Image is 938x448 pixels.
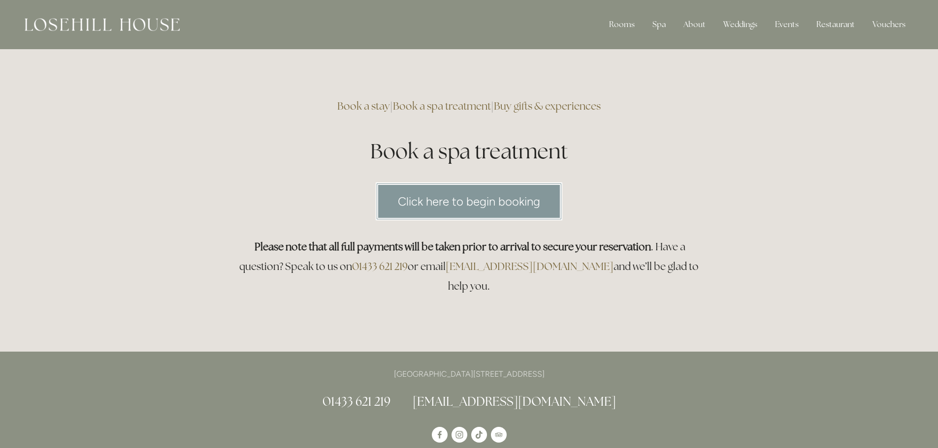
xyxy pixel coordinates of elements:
a: Buy gifts & experiences [494,99,601,113]
div: Restaurant [809,15,863,34]
div: Rooms [601,15,643,34]
div: About [676,15,713,34]
a: [EMAIL_ADDRESS][DOMAIN_NAME] [413,393,616,409]
a: Vouchers [865,15,913,34]
a: 01433 621 219 [323,393,390,409]
a: 01433 621 219 [352,260,408,273]
h3: . Have a question? Speak to us on or email and we’ll be glad to help you. [234,237,705,296]
a: [EMAIL_ADDRESS][DOMAIN_NAME] [446,260,614,273]
a: Instagram [452,427,467,443]
div: Spa [645,15,674,34]
a: Book a stay [337,99,390,113]
p: [GEOGRAPHIC_DATA][STREET_ADDRESS] [234,367,705,381]
h1: Book a spa treatment [234,137,705,166]
strong: Please note that all full payments will be taken prior to arrival to secure your reservation [255,240,651,253]
img: Losehill House [25,18,180,31]
h3: | | [234,96,705,116]
a: TripAdvisor [491,427,507,443]
a: Click here to begin booking [376,182,562,220]
a: TikTok [471,427,487,443]
a: Losehill House Hotel & Spa [432,427,448,443]
a: Book a spa treatment [393,99,491,113]
div: Weddings [715,15,765,34]
div: Events [767,15,807,34]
